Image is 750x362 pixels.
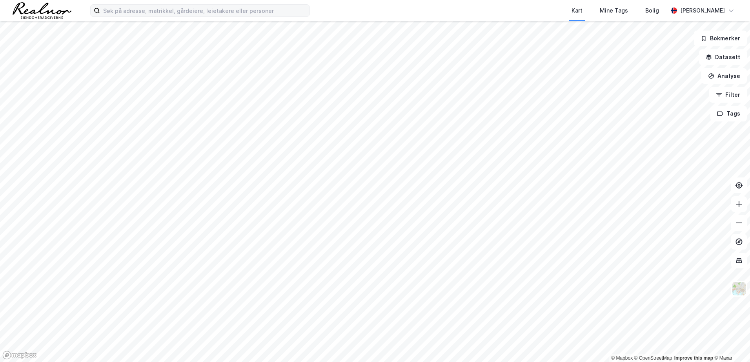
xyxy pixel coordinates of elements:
img: realnor-logo.934646d98de889bb5806.png [13,2,71,19]
button: Analyse [701,68,747,84]
button: Datasett [699,49,747,65]
input: Søk på adresse, matrikkel, gårdeiere, leietakere eller personer [100,5,309,16]
img: Z [732,281,746,296]
button: Filter [709,87,747,103]
div: [PERSON_NAME] [680,6,725,15]
div: Kontrollprogram for chat [711,324,750,362]
button: Tags [710,106,747,121]
iframe: Chat Widget [711,324,750,362]
a: OpenStreetMap [634,355,672,361]
a: Improve this map [674,355,713,361]
a: Mapbox homepage [2,351,37,360]
a: Mapbox [611,355,633,361]
div: Bolig [645,6,659,15]
div: Mine Tags [600,6,628,15]
button: Bokmerker [694,31,747,46]
div: Kart [572,6,583,15]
